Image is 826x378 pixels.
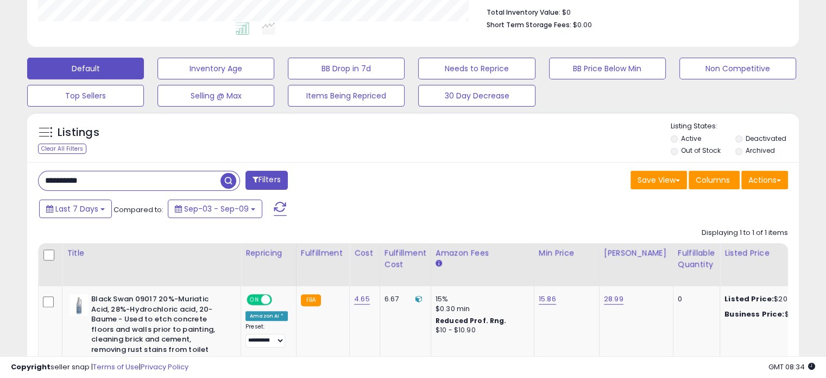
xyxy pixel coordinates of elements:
[573,20,592,30] span: $0.00
[11,362,51,372] strong: Copyright
[38,144,86,154] div: Clear All Filters
[678,247,715,270] div: Fulfillable Quantity
[679,58,796,79] button: Non Competitive
[91,294,223,368] b: Black Swan 09017 20%-Muriatic Acid, 28%-Hydrochloric acid, 20-Baume - Used to etch concrete floor...
[436,294,526,304] div: 15%
[11,362,188,373] div: seller snap | |
[157,58,274,79] button: Inventory Age
[245,323,288,348] div: Preset:
[58,125,99,140] h5: Listings
[724,309,784,319] b: Business Price:
[301,294,321,306] small: FBA
[745,134,786,143] label: Deactivated
[141,362,188,372] a: Privacy Policy
[55,203,98,214] span: Last 7 Days
[696,175,730,185] span: Columns
[539,294,556,305] a: 15.86
[487,8,560,17] b: Total Inventory Value:
[157,85,274,107] button: Selling @ Max
[248,295,261,305] span: ON
[768,362,815,372] span: 2025-09-17 08:34 GMT
[93,362,139,372] a: Terms of Use
[436,316,507,325] b: Reduced Prof. Rng.
[384,247,426,270] div: Fulfillment Cost
[745,146,774,155] label: Archived
[27,85,144,107] button: Top Sellers
[681,134,701,143] label: Active
[418,85,535,107] button: 30 Day Decrease
[724,309,815,319] div: $20.38
[539,247,595,259] div: Min Price
[384,294,423,304] div: 6.67
[724,247,818,259] div: Listed Price
[168,200,262,218] button: Sep-03 - Sep-09
[436,247,529,259] div: Amazon Fees
[39,200,112,218] button: Last 7 Days
[288,58,405,79] button: BB Drop in 7d
[724,294,774,304] b: Listed Price:
[724,294,815,304] div: $20.40
[678,294,711,304] div: 0
[604,294,623,305] a: 28.99
[245,247,292,259] div: Repricing
[270,295,288,305] span: OFF
[70,294,89,316] img: 31XUFUcQ5qL._SL40_.jpg
[741,171,788,189] button: Actions
[245,171,288,190] button: Filters
[354,247,375,259] div: Cost
[630,171,687,189] button: Save View
[702,228,788,238] div: Displaying 1 to 1 of 1 items
[184,203,249,214] span: Sep-03 - Sep-09
[245,311,288,321] div: Amazon AI *
[487,5,780,18] li: $0
[604,247,669,259] div: [PERSON_NAME]
[354,294,370,305] a: 4.65
[27,58,144,79] button: Default
[436,259,442,269] small: Amazon Fees.
[301,247,345,259] div: Fulfillment
[681,146,721,155] label: Out of Stock
[436,326,526,335] div: $10 - $10.90
[487,20,571,29] b: Short Term Storage Fees:
[288,85,405,107] button: Items Being Repriced
[689,171,740,189] button: Columns
[418,58,535,79] button: Needs to Reprice
[114,205,163,215] span: Compared to:
[549,58,666,79] button: BB Price Below Min
[67,247,236,259] div: Title
[436,304,526,314] div: $0.30 min
[671,121,799,132] p: Listing States:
